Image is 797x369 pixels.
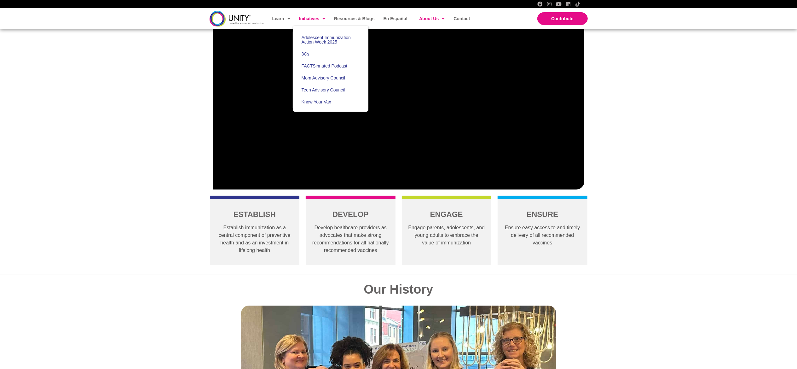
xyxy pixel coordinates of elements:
span: Initiatives [299,14,326,23]
span: 3Cs [302,51,309,56]
span: Know Your Vax [302,99,331,104]
a: Facebook [538,2,543,7]
p: Engage parents, adolescents, and young adults to embrace the value of immunization [408,224,485,247]
span: Teen Advisory Council [302,87,345,92]
a: About Us [416,11,447,26]
a: TikTok [575,2,580,7]
img: unity-logo-dark [210,11,264,26]
p: Develop healthcare providers as advocates that make strong recommendations for all nationally rec... [312,224,389,254]
a: LinkedIn [566,2,571,7]
a: FACTSinnated Podcast [293,60,368,72]
a: Teen Advisory Council [293,84,368,96]
a: Know Your Vax [293,96,368,108]
span: ensure [527,210,558,219]
p: Establish immunization as a central component of preventive health and as an investment in lifelo... [216,224,293,254]
span: develop [332,210,369,219]
span: Learn [272,14,290,23]
a: Resources & Blogs [331,11,377,26]
span: Resources & Blogs [334,16,374,21]
span: engage [430,210,463,219]
a: Mom Advisory Council [293,72,368,84]
span: Contact [453,16,470,21]
span: About Us [419,14,445,23]
span: Mom Advisory Council [302,75,345,80]
span: Adolescent Immunization Action Week 2025 [302,35,351,44]
a: En Español [380,11,410,26]
a: Instagram [547,2,552,7]
a: Adolescent Immunization Action Week 2025 [293,32,368,48]
a: 3Cs [293,48,368,60]
a: YouTube [557,2,562,7]
span: Our History [364,282,433,296]
p: Ensure easy access to and timely delivery of all recommended vaccines [504,224,581,247]
span: Contribute [551,16,574,21]
span: En Español [384,16,407,21]
span: establish [234,210,276,219]
a: Contact [450,11,472,26]
span: FACTSinnated Podcast [302,63,348,68]
a: Contribute [537,12,588,25]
